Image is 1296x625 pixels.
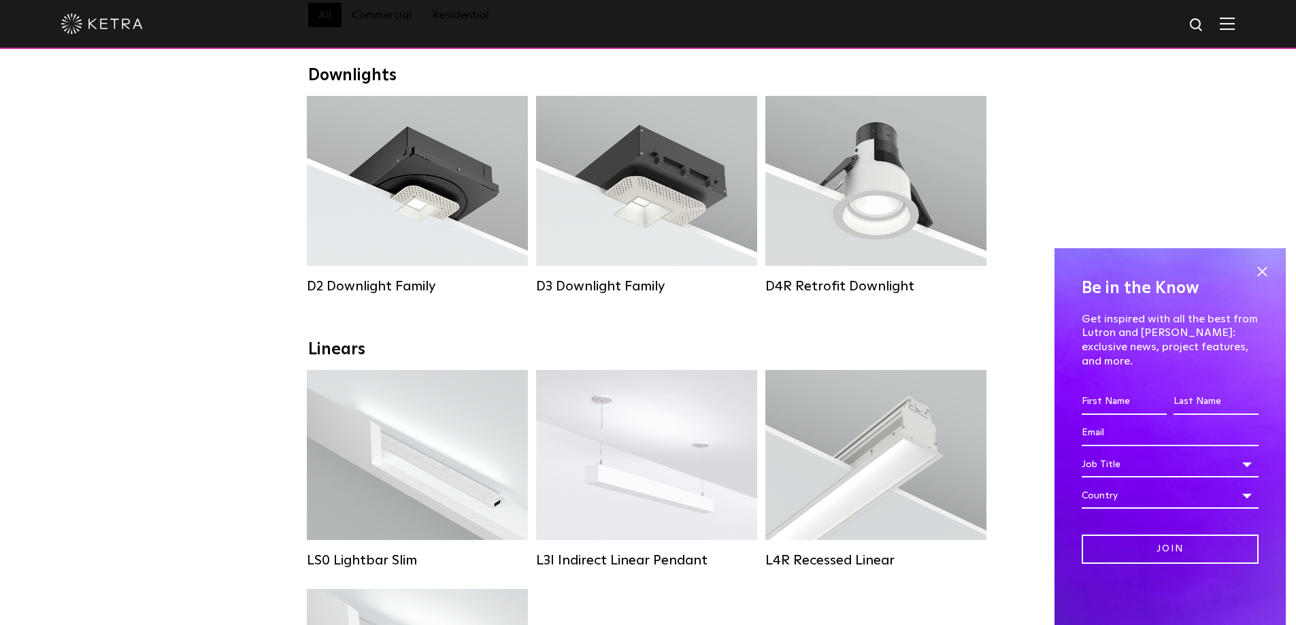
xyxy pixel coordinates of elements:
[307,370,528,569] a: LS0 Lightbar Slim Lumen Output:200 / 350Colors:White / BlackControl:X96 Controller
[1082,535,1259,564] input: Join
[1174,389,1259,415] input: Last Name
[61,14,143,34] img: ketra-logo-2019-white
[536,278,757,294] div: D3 Downlight Family
[308,340,988,360] div: Linears
[1082,420,1259,446] input: Email
[1082,483,1259,509] div: Country
[765,370,986,569] a: L4R Recessed Linear Lumen Output:400 / 600 / 800 / 1000Colors:White / BlackControl:Lutron Clear C...
[307,278,528,294] div: D2 Downlight Family
[536,370,757,569] a: L3I Indirect Linear Pendant Lumen Output:400 / 600 / 800 / 1000Housing Colors:White / BlackContro...
[765,278,986,294] div: D4R Retrofit Downlight
[1082,452,1259,477] div: Job Title
[1189,17,1206,34] img: search icon
[536,96,757,294] a: D3 Downlight Family Lumen Output:700 / 900 / 1100Colors:White / Black / Silver / Bronze / Paintab...
[1082,312,1259,369] p: Get inspired with all the best from Lutron and [PERSON_NAME]: exclusive news, project features, a...
[765,552,986,569] div: L4R Recessed Linear
[307,552,528,569] div: LS0 Lightbar Slim
[307,96,528,294] a: D2 Downlight Family Lumen Output:1200Colors:White / Black / Gloss Black / Silver / Bronze / Silve...
[536,552,757,569] div: L3I Indirect Linear Pendant
[1220,17,1235,30] img: Hamburger%20Nav.svg
[1082,275,1259,301] h4: Be in the Know
[1082,389,1167,415] input: First Name
[765,96,986,294] a: D4R Retrofit Downlight Lumen Output:800Colors:White / BlackBeam Angles:15° / 25° / 40° / 60°Watta...
[308,66,988,86] div: Downlights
